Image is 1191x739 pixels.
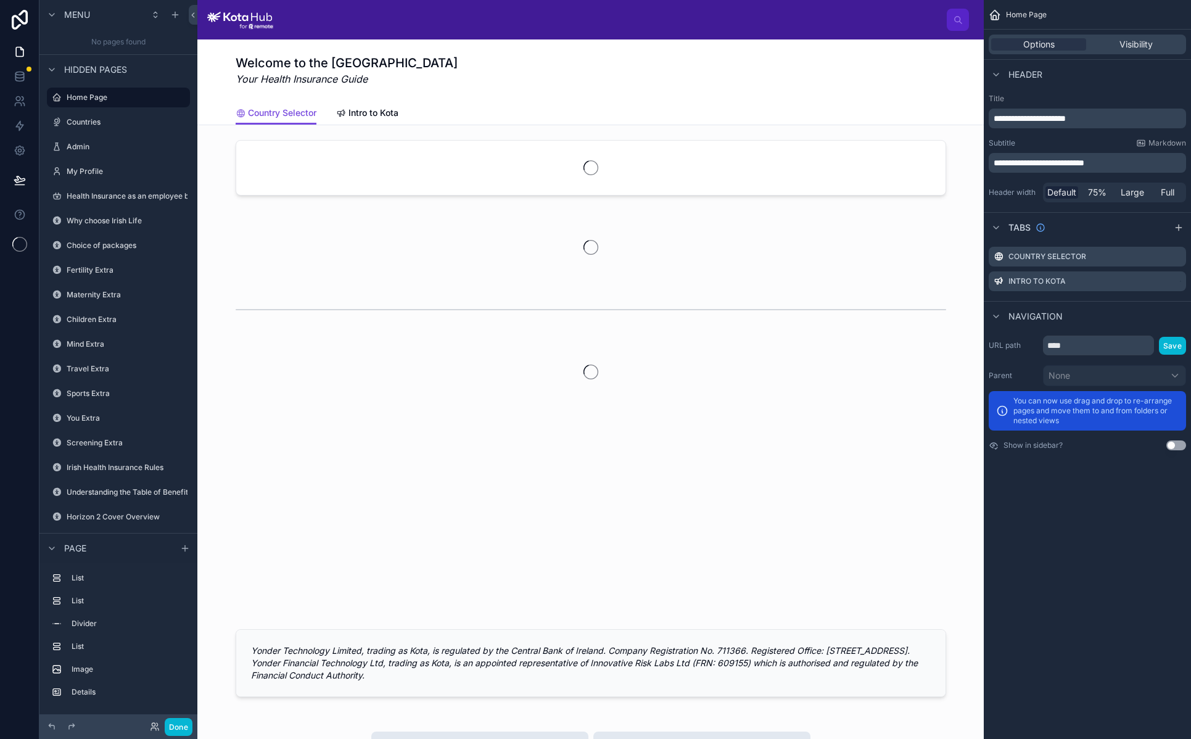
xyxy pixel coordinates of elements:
label: Choice of packages [67,241,188,250]
label: Health Insurance as an employee benefit [67,191,209,201]
a: Admin [47,137,190,157]
button: None [1043,365,1186,386]
a: Fertility Extra [47,260,190,280]
div: scrollable content [989,153,1186,173]
a: Maternity Extra [47,285,190,305]
a: Home Page [47,88,190,107]
a: You Extra [47,408,190,428]
a: Children Extra [47,310,190,329]
a: My Profile [47,162,190,181]
label: Countries [67,117,188,127]
label: Header width [989,188,1038,197]
span: Options [1023,38,1055,51]
label: Fertility Extra [67,265,188,275]
div: scrollable content [989,109,1186,128]
a: Country Selector [236,102,316,125]
a: Why choose Irish Life [47,211,190,231]
a: Screening Extra [47,433,190,453]
a: Mind Extra [47,334,190,354]
label: List [72,596,185,606]
img: App logo [207,10,273,30]
span: Tabs [1008,221,1031,234]
a: Health Insurance as an employee benefit [47,186,190,206]
span: Navigation [1008,310,1063,323]
span: 75% [1088,186,1107,199]
p: You can now use drag and drop to re-arrange pages and move them to and from folders or nested views [1013,396,1179,426]
label: URL path [989,341,1038,350]
label: Irish Health Insurance Rules [67,463,188,473]
label: Home Page [67,93,183,102]
a: Horizon 2 Cover Overview [47,507,190,527]
label: Children Extra [67,315,188,324]
a: Markdown [1136,138,1186,148]
label: Details [72,687,185,697]
label: My Profile [67,167,188,176]
span: Markdown [1148,138,1186,148]
span: Country Selector [248,107,316,119]
a: Intro to Kota [336,102,398,126]
div: No pages found [39,30,197,54]
label: Understanding the Table of Benefits [67,487,192,497]
label: List [72,573,185,583]
label: You Extra [67,413,188,423]
label: Why choose Irish Life [67,216,188,226]
label: Country Selector [1008,252,1086,262]
label: Travel Extra [67,364,188,374]
span: Full [1161,186,1174,199]
label: Horizon 2 Cover Overview [67,512,188,522]
a: Travel Extra [47,359,190,379]
span: Default [1047,186,1076,199]
span: Large [1121,186,1144,199]
label: Screening Extra [67,438,188,448]
label: Sports Extra [67,389,188,398]
span: Home Page [1006,10,1047,20]
a: Irish Health Insurance Rules [47,458,190,477]
label: Divider [72,619,185,629]
span: Hidden pages [64,64,127,76]
button: Save [1159,337,1186,355]
label: Mind Extra [67,339,188,349]
span: Intro to Kota [348,107,398,119]
label: List [72,642,185,651]
em: Your Health Insurance Guide [236,72,458,86]
label: Parent [989,371,1038,381]
div: scrollable content [283,17,947,22]
a: Choice of packages [47,236,190,255]
a: Understanding the Table of Benefits [47,482,190,502]
button: Done [165,718,192,736]
h1: Welcome to the [GEOGRAPHIC_DATA] [236,54,458,72]
span: Menu [64,9,90,21]
label: Show in sidebar? [1003,440,1063,450]
span: Page [64,542,86,555]
label: Subtitle [989,138,1015,148]
div: scrollable content [39,563,197,714]
span: Visibility [1119,38,1153,51]
label: Title [989,94,1186,104]
a: Sports Extra [47,384,190,403]
span: Header [1008,68,1042,81]
label: Admin [67,142,188,152]
label: Maternity Extra [67,290,188,300]
label: Image [72,664,185,674]
span: None [1049,369,1070,382]
a: Countries [47,112,190,132]
label: Intro to Kota [1008,276,1066,286]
